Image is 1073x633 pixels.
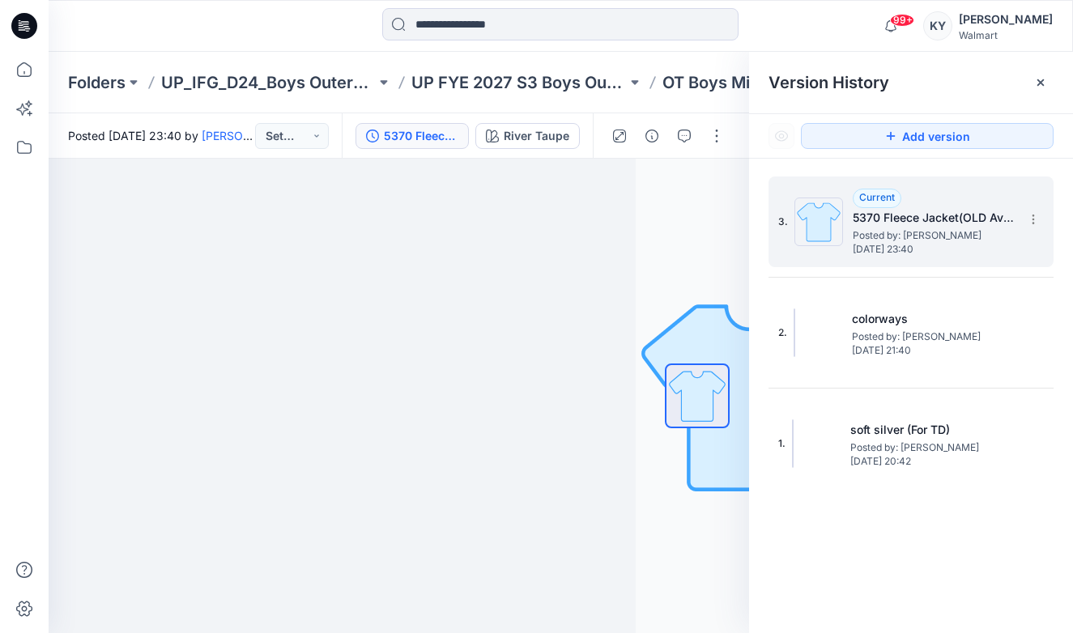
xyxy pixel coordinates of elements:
[801,123,1054,149] button: Add version
[662,71,877,94] p: OT Boys Mix Media Fleece Jkt (non ASTM)
[792,419,794,468] img: soft silver (For TD)
[794,308,795,357] img: colorways
[1034,76,1047,89] button: Close
[852,309,1014,329] h5: colorways
[852,329,1014,345] span: Posted by: Kei Yip
[890,14,914,27] span: 99+
[923,11,952,40] div: KY
[411,71,626,94] a: UP FYE 2027 S3 Boys Outerwear
[778,325,787,340] span: 2.
[850,420,1012,440] h5: soft silver (For TD)
[161,71,376,94] a: UP_IFG_D24_Boys Outerwear
[959,10,1053,29] div: [PERSON_NAME]
[778,215,788,229] span: 3.
[850,456,1012,467] span: [DATE] 20:42
[202,129,295,142] a: [PERSON_NAME]
[639,123,665,149] button: Details
[356,123,469,149] button: 5370 Fleece Jacket(OLD Avatar)
[778,436,786,451] span: 1.
[852,345,1014,356] span: [DATE] 21:40
[853,208,1015,227] h5: 5370 Fleece Jacket(OLD Avatar)
[68,127,255,144] span: Posted [DATE] 23:40 by
[769,73,889,92] span: Version History
[859,191,895,203] span: Current
[853,227,1015,244] span: Posted by: Kei Yip
[794,198,843,246] img: 5370 Fleece Jacket(OLD Avatar)
[769,123,794,149] button: Show Hidden Versions
[959,29,1053,41] div: Walmart
[853,244,1015,255] span: [DATE] 23:40
[504,127,569,145] div: River Taupe
[68,71,126,94] a: Folders
[636,283,862,509] img: No Outline
[666,365,728,427] img: All colorways
[850,440,1012,456] span: Posted by: Kei Yip
[384,127,458,145] div: 5370 Fleece Jacket(OLD Avatar)
[475,123,580,149] button: River Taupe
